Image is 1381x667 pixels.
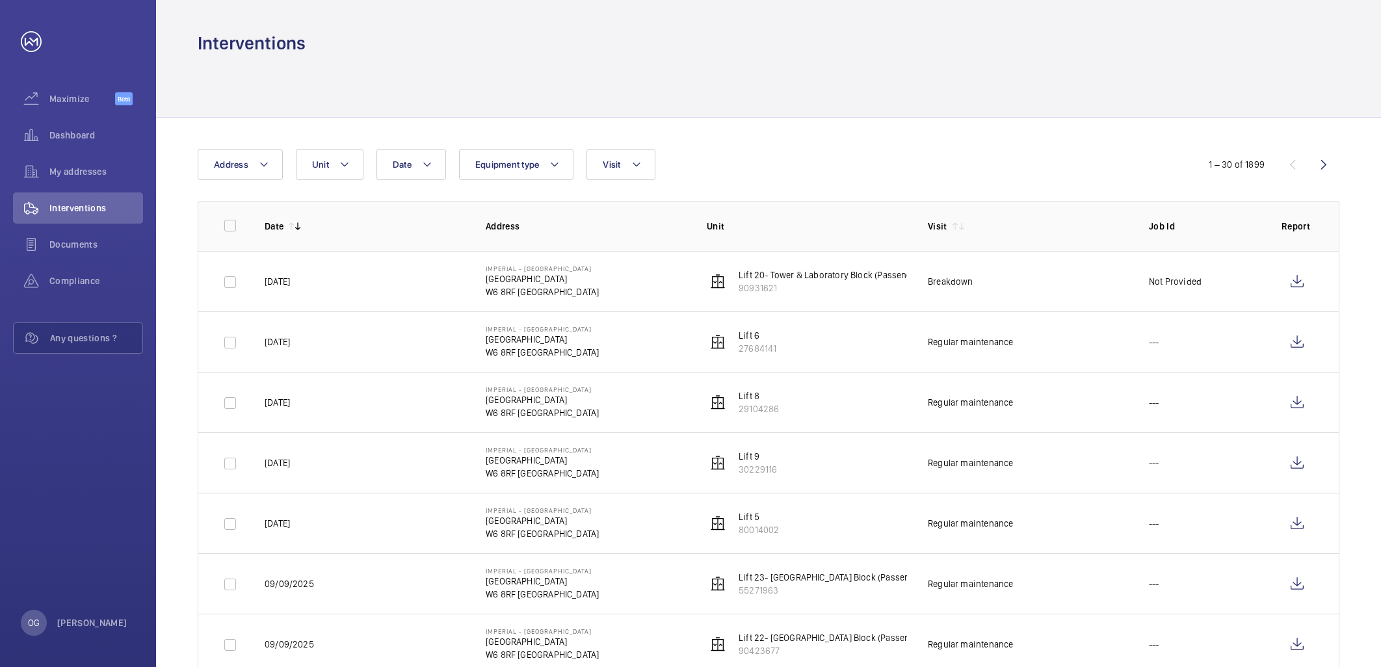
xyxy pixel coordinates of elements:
p: [GEOGRAPHIC_DATA] [486,333,599,346]
span: Documents [49,238,143,251]
p: --- [1149,456,1159,469]
span: Address [214,159,248,170]
p: [GEOGRAPHIC_DATA] [486,514,599,527]
p: 55271963 [739,584,926,597]
p: 90423677 [739,644,926,657]
p: Report [1282,220,1313,233]
p: Lift 23- [GEOGRAPHIC_DATA] Block (Passenger) [739,571,926,584]
p: Imperial - [GEOGRAPHIC_DATA] [486,567,599,575]
p: --- [1149,396,1159,409]
span: Equipment type [475,159,540,170]
p: 09/09/2025 [265,638,314,651]
img: elevator.svg [710,636,726,652]
span: My addresses [49,165,143,178]
p: 30229116 [739,463,777,476]
div: Breakdown [928,275,973,288]
span: Visit [603,159,620,170]
span: Compliance [49,274,143,287]
p: 09/09/2025 [265,577,314,590]
p: Job Id [1149,220,1261,233]
p: Imperial - [GEOGRAPHIC_DATA] [486,627,599,635]
p: --- [1149,577,1159,590]
img: elevator.svg [710,516,726,531]
p: --- [1149,517,1159,530]
img: elevator.svg [710,274,726,289]
span: Beta [115,92,133,105]
p: [PERSON_NAME] [57,616,127,629]
p: --- [1149,638,1159,651]
div: Regular maintenance [928,517,1013,530]
span: Unit [312,159,329,170]
button: Equipment type [459,149,574,180]
p: Lift 22- [GEOGRAPHIC_DATA] Block (Passenger) [739,631,926,644]
p: Imperial - [GEOGRAPHIC_DATA] [486,325,599,333]
p: [GEOGRAPHIC_DATA] [486,635,599,648]
div: Regular maintenance [928,577,1013,590]
img: elevator.svg [710,334,726,350]
p: W6 8RF [GEOGRAPHIC_DATA] [486,648,599,661]
span: Dashboard [49,129,143,142]
img: elevator.svg [710,455,726,471]
p: Date [265,220,283,233]
p: Imperial - [GEOGRAPHIC_DATA] [486,446,599,454]
p: Lift 5 [739,510,779,523]
p: Not Provided [1149,275,1202,288]
p: [DATE] [265,517,290,530]
p: W6 8RF [GEOGRAPHIC_DATA] [486,346,599,359]
p: OG [28,616,40,629]
p: 29104286 [739,402,779,415]
p: W6 8RF [GEOGRAPHIC_DATA] [486,588,599,601]
p: 90931621 [739,281,923,294]
p: 80014002 [739,523,779,536]
span: Maximize [49,92,115,105]
p: [GEOGRAPHIC_DATA] [486,575,599,588]
p: W6 8RF [GEOGRAPHIC_DATA] [486,406,599,419]
p: Visit [928,220,947,233]
p: Imperial - [GEOGRAPHIC_DATA] [486,386,599,393]
p: [DATE] [265,335,290,348]
p: [DATE] [265,275,290,288]
button: Unit [296,149,363,180]
p: Lift 8 [739,389,779,402]
p: 27684141 [739,342,776,355]
span: Date [393,159,412,170]
p: Lift 6 [739,329,776,342]
div: 1 – 30 of 1899 [1209,158,1265,171]
p: --- [1149,335,1159,348]
p: Address [486,220,686,233]
p: [DATE] [265,456,290,469]
button: Date [376,149,446,180]
p: Lift 20- Tower & Laboratory Block (Passenger) [739,268,923,281]
p: [GEOGRAPHIC_DATA] [486,272,599,285]
p: Unit [707,220,907,233]
div: Regular maintenance [928,396,1013,409]
div: Regular maintenance [928,335,1013,348]
p: Imperial - [GEOGRAPHIC_DATA] [486,265,599,272]
p: [DATE] [265,396,290,409]
div: Regular maintenance [928,456,1013,469]
p: Imperial - [GEOGRAPHIC_DATA] [486,506,599,514]
span: Interventions [49,202,143,215]
p: [GEOGRAPHIC_DATA] [486,454,599,467]
p: W6 8RF [GEOGRAPHIC_DATA] [486,285,599,298]
p: W6 8RF [GEOGRAPHIC_DATA] [486,527,599,540]
button: Visit [586,149,655,180]
img: elevator.svg [710,395,726,410]
p: [GEOGRAPHIC_DATA] [486,393,599,406]
h1: Interventions [198,31,306,55]
img: elevator.svg [710,576,726,592]
button: Address [198,149,283,180]
p: W6 8RF [GEOGRAPHIC_DATA] [486,467,599,480]
p: Lift 9 [739,450,777,463]
span: Any questions ? [50,332,142,345]
div: Regular maintenance [928,638,1013,651]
